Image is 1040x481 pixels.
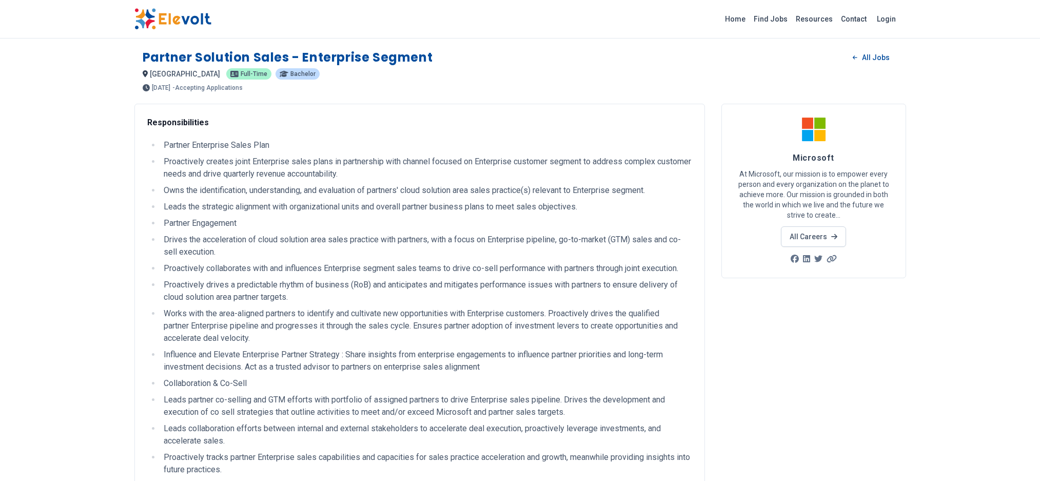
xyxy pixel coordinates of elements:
[143,49,433,66] h1: Partner Solution Sales - Enterprise Segment
[161,139,692,151] li: Partner Enterprise Sales Plan
[161,234,692,258] li: Drives the acceleration of cloud solution area sales practice with partners, with a focus on Ente...
[845,50,897,65] a: All Jobs
[161,279,692,303] li: Proactively drives a predictable rhythm of business (RoB) and anticipates and mitigates performan...
[134,8,211,30] img: Elevolt
[734,169,893,220] p: At Microsoft, our mission is to empower every person and every organization on the planet to achi...
[241,71,267,77] span: Full-time
[871,9,902,29] a: Login
[721,11,750,27] a: Home
[161,262,692,275] li: Proactively collaborates with and influences Enterprise segment sales teams to drive co-sell perf...
[150,70,220,78] span: [GEOGRAPHIC_DATA]
[781,226,846,247] a: All Careers
[792,11,837,27] a: Resources
[161,201,692,213] li: Leads the strategic alignment with organizational units and overall partner business plans to mee...
[161,184,692,197] li: Owns the identification, understanding, and evaluation of partners' cloud solution area sales pra...
[147,118,209,127] strong: Responsibilities
[793,153,834,163] span: Microsoft
[161,422,692,447] li: Leads collaboration efforts between internal and external stakeholders to accelerate deal executi...
[290,71,316,77] span: Bachelor
[161,307,692,344] li: Works with the area-aligned partners to identify and cultivate new opportunities with Enterprise ...
[161,451,692,476] li: Proactively tracks partner Enterprise sales capabilities and capacities for sales practice accele...
[152,85,170,91] span: [DATE]
[837,11,871,27] a: Contact
[161,377,692,390] li: Collaboration & Co-Sell
[161,217,692,229] li: Partner Engagement
[161,394,692,418] li: Leads partner co-selling and GTM efforts with portfolio of assigned partners to drive Enterprise ...
[750,11,792,27] a: Find Jobs
[801,117,827,142] img: Microsoft
[161,156,692,180] li: Proactively creates joint Enterprise sales plans in partnership with channel focused on Enterpris...
[161,349,692,373] li: Influence and Elevate Enterprise Partner Strategy : Share insights from enterprise engagements to...
[172,85,243,91] p: - Accepting Applications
